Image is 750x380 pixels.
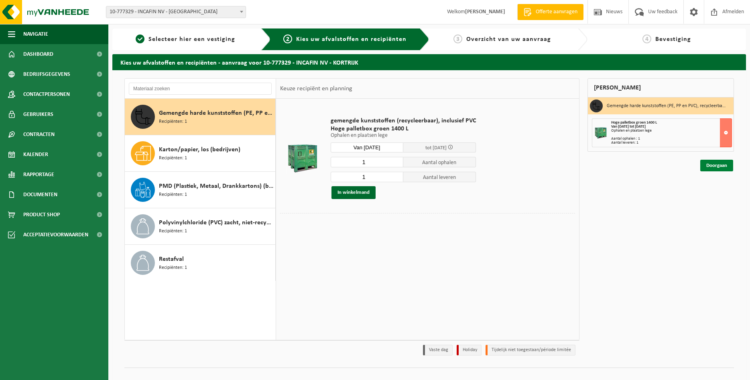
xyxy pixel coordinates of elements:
[534,8,579,16] span: Offerte aanvragen
[125,99,276,135] button: Gemengde harde kunststoffen (PE, PP en PVC), recycleerbaar (industrieel) Recipiënten: 1
[129,83,272,95] input: Materiaal zoeken
[136,35,144,43] span: 1
[283,35,292,43] span: 2
[611,129,732,133] div: Ophalen en plaatsen lege
[159,191,187,199] span: Recipiënten: 1
[159,264,187,272] span: Recipiënten: 1
[331,186,376,199] button: In winkelmand
[457,345,482,356] li: Holiday
[159,118,187,126] span: Recipiënten: 1
[465,9,505,15] strong: [PERSON_NAME]
[23,225,88,245] span: Acceptatievoorwaarden
[642,35,651,43] span: 4
[23,124,55,144] span: Contracten
[296,36,407,43] span: Kies uw afvalstoffen en recipiënten
[23,104,53,124] span: Gebruikers
[403,172,476,182] span: Aantal leveren
[23,24,48,44] span: Navigatie
[159,218,273,228] span: Polyvinylchloride (PVC) zacht, niet-recycleerbaar
[611,137,732,141] div: Aantal ophalen : 1
[276,79,356,99] div: Keuze recipiënt en planning
[159,228,187,235] span: Recipiënten: 1
[159,145,240,154] span: Karton/papier, los (bedrijven)
[125,172,276,208] button: PMD (Plastiek, Metaal, Drankkartons) (bedrijven) Recipiënten: 1
[331,142,403,152] input: Selecteer datum
[125,135,276,172] button: Karton/papier, los (bedrijven) Recipiënten: 1
[331,125,476,133] span: Hoge palletbox groen 1400 L
[23,205,60,225] span: Product Shop
[607,100,728,112] h3: Gemengde harde kunststoffen (PE, PP en PVC), recycleerbaar (industrieel)
[700,160,733,171] a: Doorgaan
[23,64,70,84] span: Bedrijfsgegevens
[655,36,691,43] span: Bevestiging
[486,345,575,356] li: Tijdelijk niet toegestaan/période limitée
[23,185,57,205] span: Documenten
[425,145,447,150] span: tot [DATE]
[23,44,53,64] span: Dashboard
[587,78,734,98] div: [PERSON_NAME]
[112,54,746,70] h2: Kies uw afvalstoffen en recipiënten - aanvraag voor 10-777329 - INCAFIN NV - KORTRIJK
[611,124,646,129] strong: Van [DATE] tot [DATE]
[159,181,273,191] span: PMD (Plastiek, Metaal, Drankkartons) (bedrijven)
[331,117,476,125] span: gemengde kunststoffen (recycleerbaar), inclusief PVC
[159,254,184,264] span: Restafval
[611,141,732,145] div: Aantal leveren: 1
[403,157,476,167] span: Aantal ophalen
[23,144,48,165] span: Kalender
[517,4,583,20] a: Offerte aanvragen
[106,6,246,18] span: 10-777329 - INCAFIN NV - KORTRIJK
[331,133,476,138] p: Ophalen en plaatsen lege
[23,165,54,185] span: Rapportage
[159,108,273,118] span: Gemengde harde kunststoffen (PE, PP en PVC), recycleerbaar (industrieel)
[453,35,462,43] span: 3
[116,35,255,44] a: 1Selecteer hier een vestiging
[159,154,187,162] span: Recipiënten: 1
[611,120,657,125] span: Hoge palletbox groen 1400 L
[466,36,551,43] span: Overzicht van uw aanvraag
[125,208,276,245] button: Polyvinylchloride (PVC) zacht, niet-recycleerbaar Recipiënten: 1
[423,345,453,356] li: Vaste dag
[125,245,276,281] button: Restafval Recipiënten: 1
[23,84,70,104] span: Contactpersonen
[148,36,235,43] span: Selecteer hier een vestiging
